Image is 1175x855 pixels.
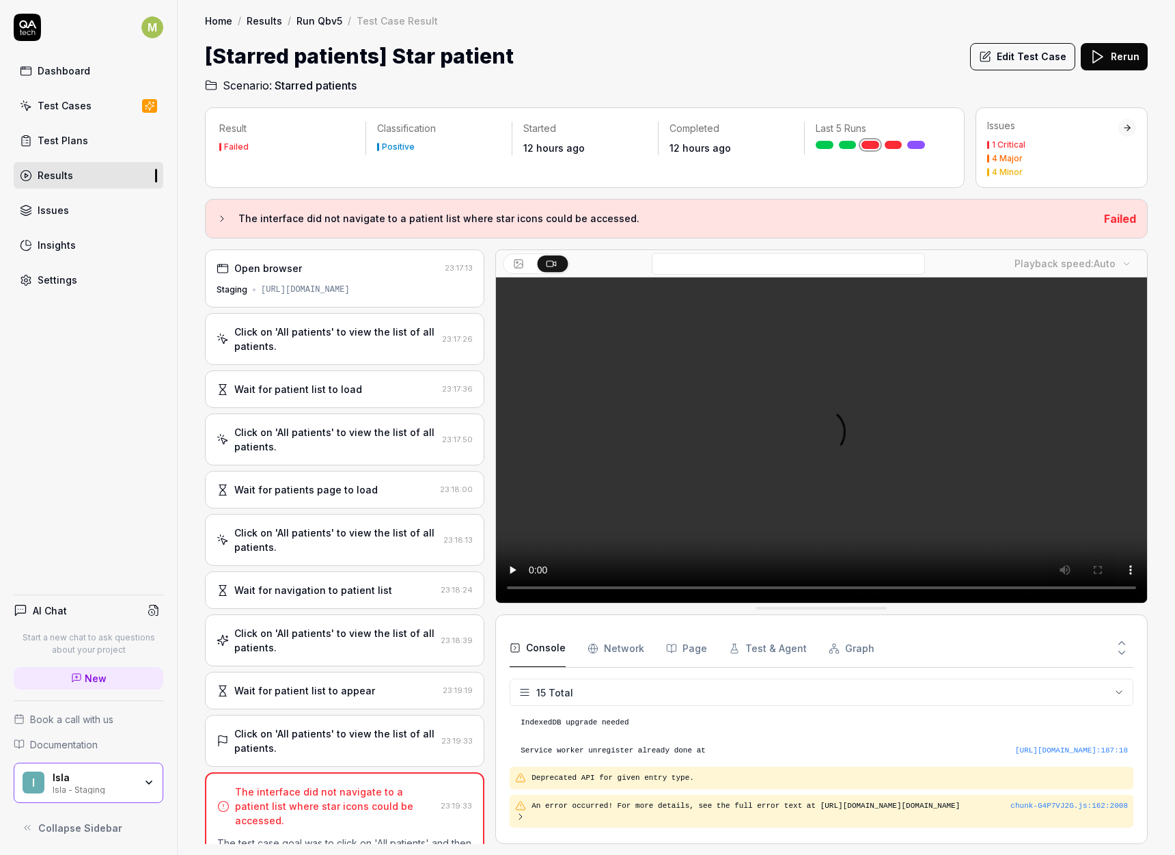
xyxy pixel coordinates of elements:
[205,41,514,72] h1: [Starred patients] Star patient
[1015,745,1128,757] button: [URL][DOMAIN_NAME]:187:18
[238,14,241,27] div: /
[1010,800,1128,812] button: chunk-G4P7VJ2G.js:162:2008
[261,284,350,296] div: [URL][DOMAIN_NAME]
[14,814,163,841] button: Collapse Sidebar
[441,801,472,811] time: 23:19:33
[441,636,473,645] time: 23:18:39
[442,435,473,444] time: 23:17:50
[38,64,90,78] div: Dashboard
[523,142,585,154] time: 12 hours ago
[14,632,163,656] p: Start a new chat to ask questions about your project
[521,717,1128,729] pre: IndexedDB upgrade needed
[38,168,73,182] div: Results
[53,772,135,784] div: Isla
[729,629,807,668] button: Test & Agent
[38,133,88,148] div: Test Plans
[30,737,98,752] span: Documentation
[296,14,342,27] a: Run Qbv5
[1010,800,1128,812] div: chunk-G4P7VJ2G.js : 162 : 2008
[587,629,644,668] button: Network
[224,143,249,151] div: Failed
[30,712,113,727] span: Book a call with us
[992,154,1023,163] div: 4 Major
[970,43,1075,70] button: Edit Test Case
[14,712,163,727] a: Book a call with us
[348,14,351,27] div: /
[987,119,1118,133] div: Issues
[1081,43,1148,70] button: Rerun
[440,485,473,494] time: 23:18:00
[234,583,392,597] div: Wait for navigation to patient list
[14,737,163,752] a: Documentation
[238,211,1093,227] h3: The interface did not navigate to a patient list where star icons could be accessed.
[38,203,69,217] div: Issues
[510,629,566,668] button: Console
[33,603,67,618] h4: AI Chat
[521,745,1128,757] pre: Service worker unregister already done at
[1014,256,1116,271] div: Playback speed:
[1104,212,1136,226] span: Failed
[38,238,76,252] div: Insights
[442,384,473,394] time: 23:17:36
[14,667,163,690] a: New
[234,483,378,497] div: Wait for patients page to load
[14,57,163,84] a: Dashboard
[234,382,362,396] div: Wait for patient list to load
[816,122,939,135] p: Last 5 Runs
[217,284,247,296] div: Staging
[23,772,44,793] span: I
[141,16,163,38] span: M
[669,142,731,154] time: 12 hours ago
[85,671,107,686] span: New
[247,14,282,27] a: Results
[14,232,163,258] a: Insights
[220,77,272,94] span: Scenario:
[445,263,473,273] time: 23:17:13
[141,14,163,41] button: M
[531,800,1010,812] pre: An error occurred! For more details, see the full error text at [URL][DOMAIN_NAME][DOMAIN_NAME]
[235,785,435,828] div: The interface did not navigate to a patient list where star icons could be accessed.
[234,526,438,554] div: Click on 'All patients' to view the list of all patients.
[234,727,436,755] div: Click on 'All patients' to view the list of all patients.
[14,197,163,223] a: Issues
[234,683,375,698] div: Wait for patient list to appear
[669,122,793,135] p: Completed
[992,141,1025,149] div: 1 Critical
[53,783,135,794] div: Isla - Staging
[234,425,437,454] div: Click on 'All patients' to view the list of all patients.
[288,14,291,27] div: /
[441,585,473,595] time: 23:18:24
[992,168,1023,176] div: 4 Minor
[14,162,163,189] a: Results
[377,122,501,135] p: Classification
[357,14,438,27] div: Test Case Result
[38,273,77,287] div: Settings
[38,821,122,835] span: Collapse Sidebar
[523,122,647,135] p: Started
[443,686,473,695] time: 23:19:19
[382,143,415,151] div: Positive
[1015,745,1128,757] div: [URL][DOMAIN_NAME] : 187 : 18
[217,211,1093,227] button: The interface did not navigate to a patient list where star icons could be accessed.
[205,77,357,94] a: Scenario:Starred patients
[14,763,163,804] button: IIslaIsla - Staging
[443,535,473,545] time: 23:18:13
[234,626,435,655] div: Click on 'All patients' to view the list of all patients.
[14,127,163,154] a: Test Plans
[234,325,437,353] div: Click on 'All patients' to view the list of all patients.
[14,267,163,293] a: Settings
[275,77,357,94] span: Starred patients
[234,261,302,275] div: Open browser
[38,98,92,113] div: Test Cases
[531,772,1128,784] pre: Deprecated API for given entry type.
[219,122,355,135] p: Result
[666,629,707,668] button: Page
[442,334,473,344] time: 23:17:26
[14,92,163,119] a: Test Cases
[829,629,874,668] button: Graph
[205,14,232,27] a: Home
[441,736,473,746] time: 23:19:33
